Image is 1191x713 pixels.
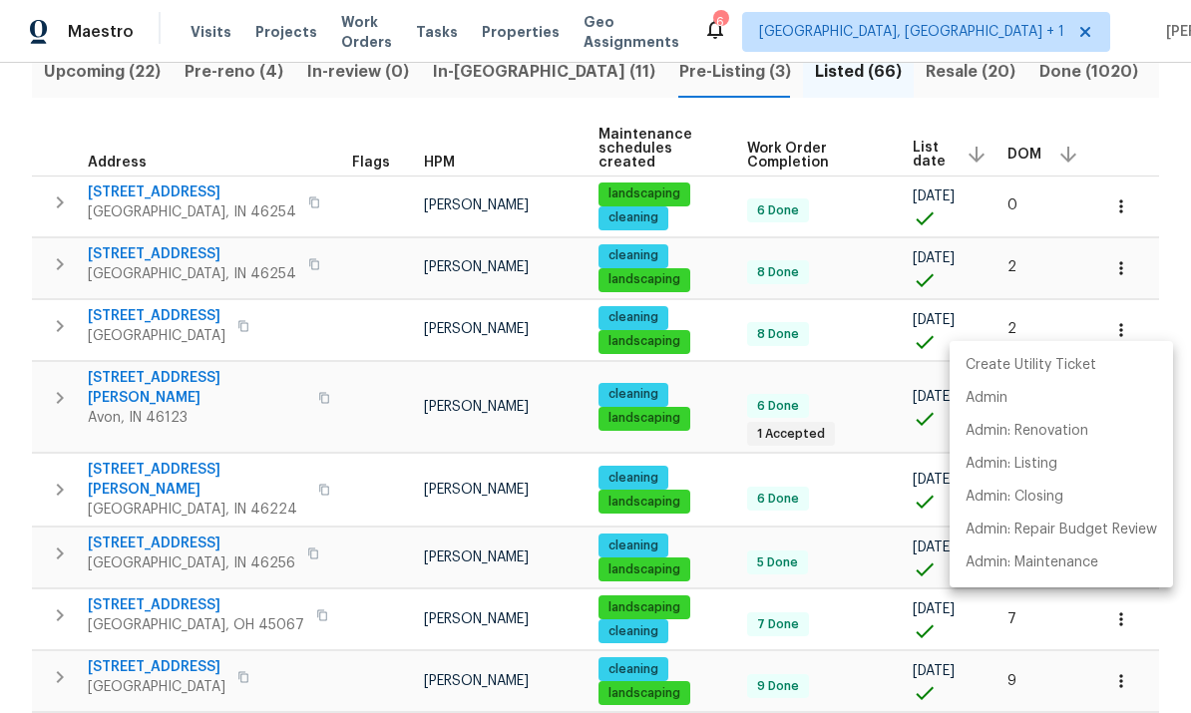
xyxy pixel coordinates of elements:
p: Admin: Maintenance [966,552,1098,573]
p: Admin [966,388,1007,409]
p: Admin: Listing [966,454,1057,475]
p: Admin: Renovation [966,421,1088,442]
p: Create Utility Ticket [966,355,1096,376]
p: Admin: Closing [966,487,1063,508]
p: Admin: Repair Budget Review [966,520,1157,540]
